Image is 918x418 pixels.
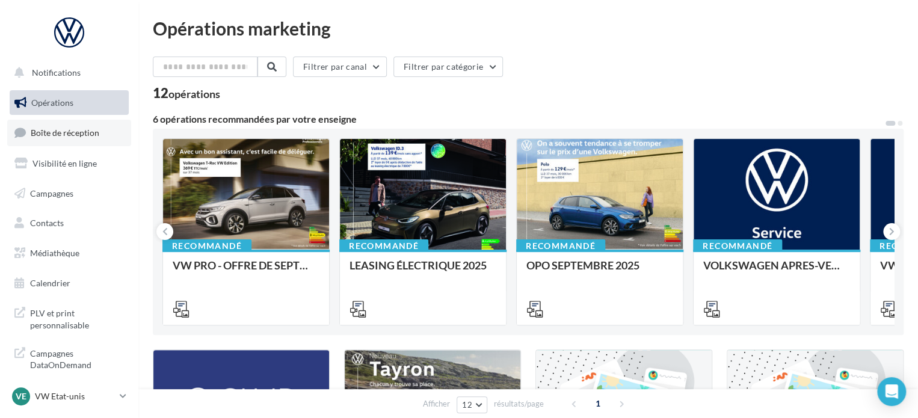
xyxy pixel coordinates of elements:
[153,19,904,37] div: Opérations marketing
[31,97,73,108] span: Opérations
[526,259,673,283] div: OPO SEPTEMBRE 2025
[393,57,503,77] button: Filtrer par catégorie
[877,377,906,406] div: Open Intercom Messenger
[423,398,450,410] span: Afficher
[32,67,81,78] span: Notifications
[173,259,319,283] div: VW PRO - OFFRE DE SEPTEMBRE 25
[462,400,472,410] span: 12
[457,396,487,413] button: 12
[30,218,64,228] span: Contacts
[30,345,124,371] span: Campagnes DataOnDemand
[293,57,387,77] button: Filtrer par canal
[32,158,97,168] span: Visibilité en ligne
[7,151,131,176] a: Visibilité en ligne
[7,60,126,85] button: Notifications
[153,114,884,124] div: 6 opérations recommandées par votre enseigne
[516,239,605,253] div: Recommandé
[7,300,131,336] a: PLV et print personnalisable
[703,259,850,283] div: VOLKSWAGEN APRES-VENTE
[153,87,220,100] div: 12
[693,239,782,253] div: Recommandé
[30,248,79,258] span: Médiathèque
[7,120,131,146] a: Boîte de réception
[30,278,70,288] span: Calendrier
[7,340,131,376] a: Campagnes DataOnDemand
[162,239,251,253] div: Recommandé
[35,390,115,402] p: VW Etat-unis
[588,394,608,413] span: 1
[168,88,220,99] div: opérations
[7,90,131,115] a: Opérations
[350,259,496,283] div: LEASING ÉLECTRIQUE 2025
[7,211,131,236] a: Contacts
[339,239,428,253] div: Recommandé
[30,188,73,198] span: Campagnes
[31,128,99,138] span: Boîte de réception
[10,385,129,408] a: VE VW Etat-unis
[7,271,131,296] a: Calendrier
[7,241,131,266] a: Médiathèque
[494,398,544,410] span: résultats/page
[16,390,26,402] span: VE
[7,181,131,206] a: Campagnes
[30,305,124,331] span: PLV et print personnalisable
